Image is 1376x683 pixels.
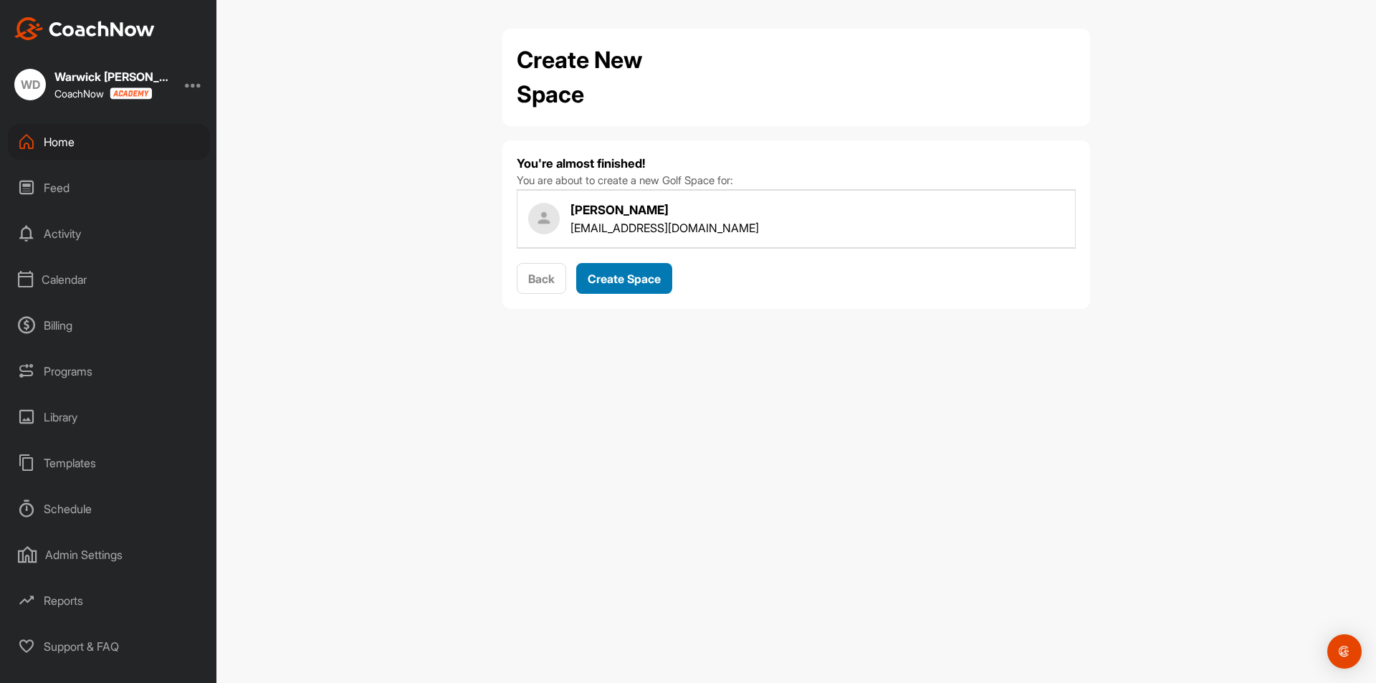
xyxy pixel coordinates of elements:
h2: Create New Space [517,43,710,112]
div: Calendar [8,262,210,297]
div: WD [14,69,46,100]
img: CoachNow [14,17,155,40]
button: Back [517,263,566,294]
div: Feed [8,170,210,206]
span: Create Space [588,272,661,286]
p: [EMAIL_ADDRESS][DOMAIN_NAME] [570,219,759,237]
div: Activity [8,216,210,252]
h4: [PERSON_NAME] [570,201,759,219]
div: Home [8,124,210,160]
div: Library [8,399,210,435]
div: Admin Settings [8,537,210,573]
div: Support & FAQ [8,629,210,664]
p: You are about to create a new Golf Space for: [517,173,1076,189]
div: Templates [8,445,210,481]
h4: You're almost finished! [517,155,1076,173]
div: Reports [8,583,210,618]
img: user [528,203,560,234]
div: Schedule [8,491,210,527]
button: Create Space [576,263,672,294]
div: CoachNow [54,87,152,100]
div: Open Intercom Messenger [1327,634,1362,669]
div: Warwick [PERSON_NAME] [54,71,169,82]
span: Back [528,272,555,286]
div: Billing [8,307,210,343]
img: CoachNow acadmey [110,87,152,100]
div: Programs [8,353,210,389]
